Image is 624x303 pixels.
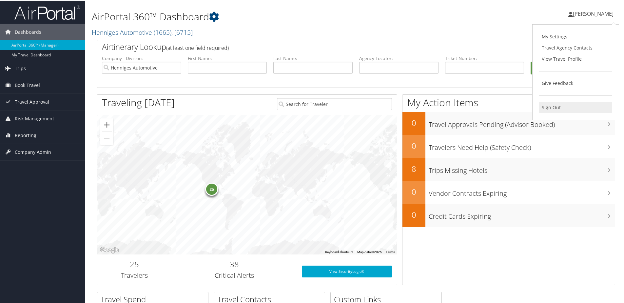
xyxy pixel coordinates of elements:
h1: Traveling [DATE] [102,95,175,109]
span: Dashboards [15,23,41,40]
a: View SecurityLogic® [302,265,392,277]
h2: Airtinerary Lookup [102,41,567,52]
img: Google [99,245,120,254]
h2: 8 [402,163,425,174]
span: ( 1665 ) [154,27,171,36]
h2: 0 [402,209,425,220]
h2: 0 [402,186,425,197]
span: , [ 6715 ] [171,27,193,36]
h2: 25 [102,258,167,269]
input: Search for Traveler [277,97,392,110]
span: [PERSON_NAME] [573,10,614,17]
a: 0Travel Approvals Pending (Advisor Booked) [402,111,615,134]
label: First Name: [188,54,267,61]
span: Company Admin [15,143,51,160]
a: Sign Out [539,101,612,112]
a: 0Travelers Need Help (Safety Check) [402,134,615,157]
a: 0Credit Cards Expiring [402,203,615,226]
h1: My Action Items [402,95,615,109]
h2: 38 [177,258,292,269]
h3: Credit Cards Expiring [429,208,615,220]
a: Henniges Automotive [92,27,193,36]
span: (at least one field required) [166,44,229,51]
img: airportal-logo.png [14,4,80,20]
h3: Travelers [102,270,167,279]
a: Terms (opens in new tab) [386,250,395,253]
h3: Critical Alerts [177,270,292,279]
label: Ticket Number: [445,54,524,61]
a: Give Feedback [539,77,612,88]
a: 0Vendor Contracts Expiring [402,180,615,203]
span: Trips [15,60,26,76]
button: Keyboard shortcuts [325,249,353,254]
h3: Travelers Need Help (Safety Check) [429,139,615,151]
h2: 0 [402,140,425,151]
span: Travel Approval [15,93,49,110]
span: Reporting [15,127,36,143]
h3: Trips Missing Hotels [429,162,615,174]
h2: 0 [402,117,425,128]
span: Risk Management [15,110,54,126]
div: 25 [205,182,218,195]
span: Map data ©2025 [357,250,382,253]
a: My Settings [539,30,612,42]
a: Travel Agency Contacts [539,42,612,53]
button: Search [531,61,610,74]
label: Agency Locator: [359,54,439,61]
h1: AirPortal 360™ Dashboard [92,9,444,23]
a: [PERSON_NAME] [568,3,620,23]
span: Book Travel [15,76,40,93]
a: 8Trips Missing Hotels [402,157,615,180]
a: Open this area in Google Maps (opens a new window) [99,245,120,254]
label: Company - Division: [102,54,181,61]
a: View Travel Profile [539,53,612,64]
h3: Vendor Contracts Expiring [429,185,615,197]
h3: Travel Approvals Pending (Advisor Booked) [429,116,615,129]
label: Last Name: [273,54,353,61]
button: Zoom out [100,131,113,144]
button: Zoom in [100,118,113,131]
